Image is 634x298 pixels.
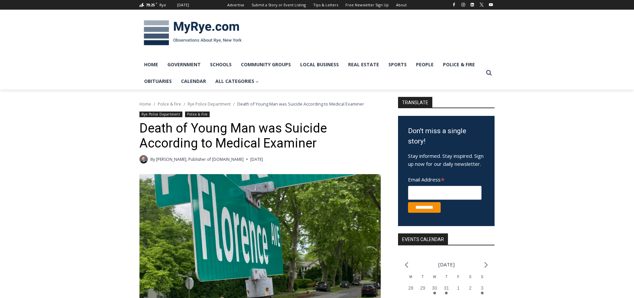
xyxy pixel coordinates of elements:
time: 29 [420,285,425,291]
strong: TRANSLATE [398,97,432,108]
a: Next month [484,262,488,268]
p: Stay informed. Stay inspired. Sign up now for our daily newsletter. [408,152,485,168]
a: All Categories [211,73,264,90]
button: 28 [405,285,417,297]
div: Sunday [476,274,488,285]
div: Monday [405,274,417,285]
h3: Don't miss a single story! [408,126,485,147]
button: 30 Has events [429,285,441,297]
a: Real Estate [343,56,384,73]
a: Instagram [459,1,467,9]
div: Saturday [464,274,476,285]
a: Rye Police Department [188,101,231,107]
a: [PERSON_NAME], Publisher of [DOMAIN_NAME] [156,156,244,162]
a: Schools [205,56,236,73]
time: 30 [432,285,437,291]
a: Police & Fire [185,112,210,117]
a: Linkedin [468,1,476,9]
time: 2 [469,285,472,291]
em: Has events [445,292,448,294]
time: [DATE] [250,156,263,162]
span: / [184,102,185,107]
a: Government [163,56,205,73]
nav: Primary Navigation [139,56,483,90]
button: 31 Has events [441,285,453,297]
li: [DATE] [438,260,455,269]
span: 79.25 [146,2,155,7]
div: Rye [159,2,166,8]
button: View Search Form [483,67,495,79]
span: M [409,275,412,279]
a: Police & Fire [438,56,480,73]
button: 29 [417,285,429,297]
span: W [433,275,436,279]
div: [DATE] [177,2,189,8]
em: Has events [433,292,436,294]
a: Home [139,56,163,73]
span: All Categories [215,78,259,85]
a: Facebook [450,1,458,9]
a: People [411,56,438,73]
time: 1 [457,285,460,291]
button: 2 [464,285,476,297]
span: S [469,275,471,279]
div: Tuesday [417,274,429,285]
h2: Events Calendar [398,233,448,245]
img: MyRye.com [139,16,246,50]
a: Previous month [405,262,408,268]
a: Calendar [176,73,211,90]
a: Sports [384,56,411,73]
label: Email Address [408,173,482,185]
div: Wednesday [429,274,441,285]
span: F [156,1,157,5]
time: 31 [444,285,449,291]
a: Police & Fire [158,101,181,107]
span: F [457,275,459,279]
a: Rye Police Department [139,112,182,117]
a: Local Business [296,56,343,73]
span: S [481,275,483,279]
h1: Death of Young Man was Suicide According to Medical Examiner [139,121,381,151]
em: Has events [481,292,484,294]
a: Home [139,101,151,107]
span: T [445,275,447,279]
time: 3 [481,285,484,291]
span: / [154,102,155,107]
a: X [478,1,486,9]
a: Obituaries [139,73,176,90]
button: 1 [452,285,464,297]
span: Death of Young Man was Suicide According to Medical Examiner [237,101,364,107]
a: Author image [139,155,148,163]
div: Thursday [441,274,453,285]
div: Friday [452,274,464,285]
span: By [150,156,155,162]
button: 3 Has events [476,285,488,297]
nav: Breadcrumbs [139,101,381,107]
a: Community Groups [236,56,296,73]
span: T [422,275,424,279]
a: YouTube [487,1,495,9]
span: / [233,102,235,107]
time: 28 [408,285,413,291]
